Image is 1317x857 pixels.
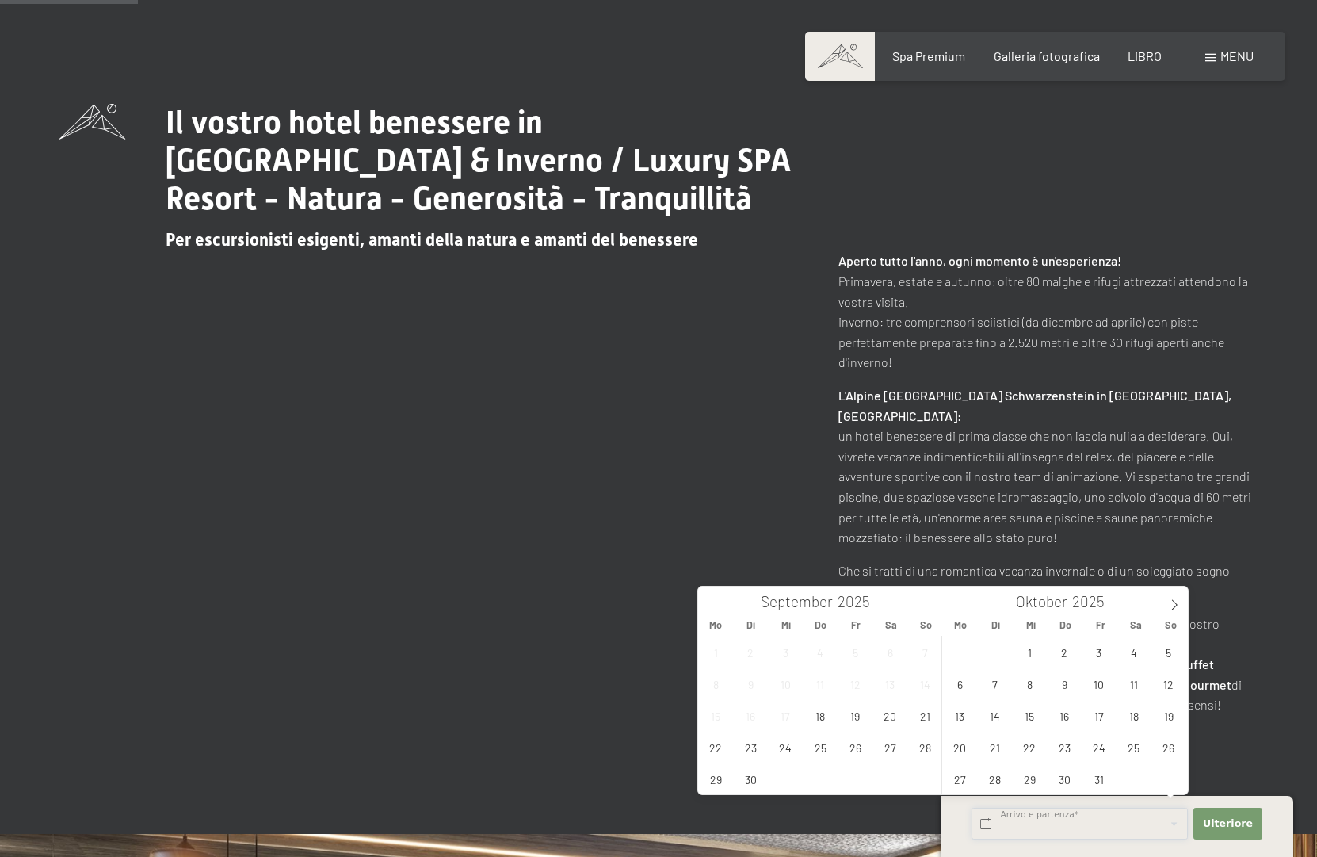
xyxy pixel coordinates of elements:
[1083,763,1114,794] span: Oktober 31, 2025
[1048,620,1083,630] span: Do
[804,620,838,630] span: Do
[166,104,792,217] font: Il vostro hotel benessere in [GEOGRAPHIC_DATA] & Inverno / Luxury SPA Resort - Natura - Generosit...
[1203,817,1253,829] font: Ulteriore
[733,620,768,630] span: Di
[945,700,975,731] span: Oktober 13, 2025
[700,637,731,668] span: September 1, 2025
[1014,668,1045,699] span: Oktober 8, 2025
[910,637,941,668] span: September 7, 2025
[1049,637,1080,668] span: Oktober 2, 2025
[761,595,833,610] span: September
[838,314,1224,369] font: Inverno: tre comprensori sciistici (da dicembre ad aprile) con piste perfettamente preparate fino...
[698,620,733,630] span: Mo
[979,763,1010,794] span: Oktober 28, 2025
[805,732,836,763] span: September 25, 2025
[838,388,1231,423] font: L'Alpine [GEOGRAPHIC_DATA] Schwarzenstein in [GEOGRAPHIC_DATA], [GEOGRAPHIC_DATA]:
[770,732,801,763] span: September 24, 2025
[1153,668,1184,699] span: Oktober 12, 2025
[700,763,731,794] span: September 29, 2025
[1014,732,1045,763] span: Oktober 22, 2025
[1083,732,1114,763] span: Oktober 24, 2025
[1049,668,1080,699] span: Oktober 9, 2025
[945,668,975,699] span: Oktober 6, 2025
[805,637,836,668] span: September 4, 2025
[770,700,801,731] span: September 17, 2025
[875,732,906,763] span: September 27, 2025
[1083,637,1114,668] span: Oktober 3, 2025
[1118,620,1153,630] span: Sa
[735,763,766,794] span: September 30, 2025
[875,637,906,668] span: September 6, 2025
[873,620,908,630] span: Sa
[735,637,766,668] span: September 2, 2025
[840,668,871,699] span: September 12, 2025
[735,668,766,699] span: September 9, 2025
[1049,763,1080,794] span: Oktober 30, 2025
[805,700,836,731] span: September 18, 2025
[1153,637,1184,668] span: Oktober 5, 2025
[943,620,978,630] span: Mo
[1049,700,1080,731] span: Oktober 16, 2025
[735,732,766,763] span: September 23, 2025
[1153,732,1184,763] span: Oktober 26, 2025
[979,732,1010,763] span: Oktober 21, 2025
[910,700,941,731] span: September 21, 2025
[910,668,941,699] span: September 14, 2025
[833,592,885,610] input: Year
[1118,637,1149,668] span: Oktober 4, 2025
[735,700,766,731] span: September 16, 2025
[1014,620,1048,630] span: Mi
[910,732,941,763] span: September 28, 2025
[700,700,731,731] span: September 15, 2025
[838,620,873,630] span: Fr
[892,48,965,63] a: Spa Premium
[1014,700,1045,731] span: Oktober 15, 2025
[838,428,1251,545] font: un hotel benessere di prima classe che non lascia nulla a desiderare. Qui, vivrete vacanze indime...
[1118,668,1149,699] span: Oktober 11, 2025
[875,668,906,699] span: September 13, 2025
[945,763,975,794] span: Oktober 27, 2025
[1014,763,1045,794] span: Oktober 29, 2025
[1049,732,1080,763] span: Oktober 23, 2025
[700,668,731,699] span: September 8, 2025
[979,700,1010,731] span: Oktober 14, 2025
[979,668,1010,699] span: Oktober 7, 2025
[805,668,836,699] span: September 11, 2025
[994,48,1100,63] a: Galleria fotografica
[770,668,801,699] span: September 10, 2025
[838,563,1230,599] font: Che si tratti di una romantica vacanza invernale o di un soleggiato sogno estivo, da noi troveret...
[1067,592,1120,610] input: Year
[770,637,801,668] span: September 3, 2025
[1220,48,1254,63] font: menu
[1193,808,1262,840] button: Ulteriore
[840,700,871,731] span: September 19, 2025
[838,253,1121,268] font: Aperto tutto l'anno, ogni momento è un'esperienza!
[1016,595,1067,610] span: Oktober
[769,620,804,630] span: Mi
[1014,637,1045,668] span: Oktober 1, 2025
[1153,700,1184,731] span: Oktober 19, 2025
[945,732,975,763] span: Oktober 20, 2025
[1153,620,1188,630] span: So
[1083,700,1114,731] span: Oktober 17, 2025
[1128,48,1162,63] a: LIBRO
[1118,732,1149,763] span: Oktober 25, 2025
[875,700,906,731] span: September 20, 2025
[1083,620,1118,630] span: Fr
[840,732,871,763] span: September 26, 2025
[838,274,1248,309] font: Primavera, estate e autunno: oltre 80 malghe e rifugi attrezzati attendono la vostra visita.
[908,620,943,630] span: So
[978,620,1013,630] span: Di
[1118,700,1149,731] span: Oktober 18, 2025
[700,732,731,763] span: September 22, 2025
[1083,668,1114,699] span: Oktober 10, 2025
[166,230,698,250] font: Per escursionisti esigenti, amanti della natura e amanti del benessere
[840,637,871,668] span: September 5, 2025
